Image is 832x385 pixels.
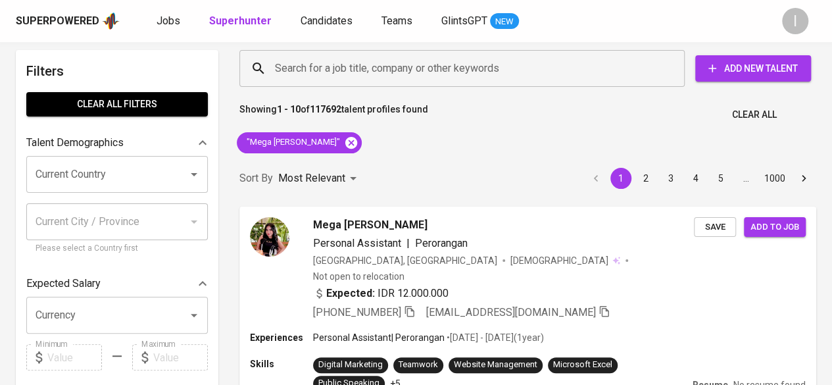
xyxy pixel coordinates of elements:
[793,168,814,189] button: Go to next page
[16,11,120,31] a: Superpoweredapp logo
[685,168,706,189] button: Go to page 4
[635,168,656,189] button: Go to page 2
[209,13,274,30] a: Superhunter
[239,103,428,127] p: Showing of talent profiles found
[760,168,789,189] button: Go to page 1000
[313,237,401,249] span: Personal Assistant
[313,217,428,233] span: Mega [PERSON_NAME]
[26,135,124,151] p: Talent Demographics
[26,276,101,292] p: Expected Salary
[26,92,208,116] button: Clear All filters
[16,14,99,29] div: Superpowered
[735,172,756,185] div: …
[301,14,353,27] span: Candidates
[313,254,497,267] div: [GEOGRAPHIC_DATA], [GEOGRAPHIC_DATA]
[381,13,415,30] a: Teams
[454,359,537,371] div: Website Management
[36,242,199,255] p: Please select a Country first
[381,14,412,27] span: Teams
[744,217,806,238] button: Add to job
[490,15,519,28] span: NEW
[278,167,361,191] div: Most Relevant
[313,270,404,283] p: Not open to relocation
[313,286,449,301] div: IDR 12.000.000
[26,270,208,297] div: Expected Salary
[313,306,401,319] span: [PHONE_NUMBER]
[237,136,348,149] span: "Mega [PERSON_NAME]"
[250,357,313,371] p: Skills
[301,13,355,30] a: Candidates
[157,13,183,30] a: Jobs
[209,14,272,27] b: Superhunter
[727,103,782,127] button: Clear All
[102,11,120,31] img: app logo
[445,331,544,344] p: • [DATE] - [DATE] ( 1 year )
[782,8,808,34] div: I
[153,344,208,371] input: Value
[37,96,197,113] span: Clear All filters
[157,14,180,27] span: Jobs
[695,55,811,82] button: Add New Talent
[310,104,341,115] b: 117692
[700,220,729,235] span: Save
[26,130,208,156] div: Talent Demographics
[583,168,816,189] nav: pagination navigation
[250,331,313,344] p: Experiences
[732,107,777,123] span: Clear All
[710,168,731,189] button: Go to page 5
[185,306,203,324] button: Open
[441,14,487,27] span: GlintsGPT
[47,344,102,371] input: Value
[660,168,681,189] button: Go to page 3
[26,61,208,82] h6: Filters
[694,217,736,238] button: Save
[237,132,362,153] div: "Mega [PERSON_NAME]"
[185,165,203,184] button: Open
[326,286,375,301] b: Expected:
[415,237,468,249] span: Perorangan
[313,331,445,344] p: Personal Assistant | Perorangan
[510,254,610,267] span: [DEMOGRAPHIC_DATA]
[278,170,345,186] p: Most Relevant
[706,61,800,77] span: Add New Talent
[318,359,383,371] div: Digital Marketing
[426,306,596,319] span: [EMAIL_ADDRESS][DOMAIN_NAME]
[250,217,289,257] img: e38696a8-d3f7-4ad4-a7e7-b5c760109cb6.jpg
[553,359,612,371] div: Microsoft Excel
[399,359,438,371] div: Teamwork
[239,170,273,186] p: Sort By
[610,168,631,189] button: page 1
[406,236,410,251] span: |
[277,104,301,115] b: 1 - 10
[441,13,519,30] a: GlintsGPT NEW
[750,220,799,235] span: Add to job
